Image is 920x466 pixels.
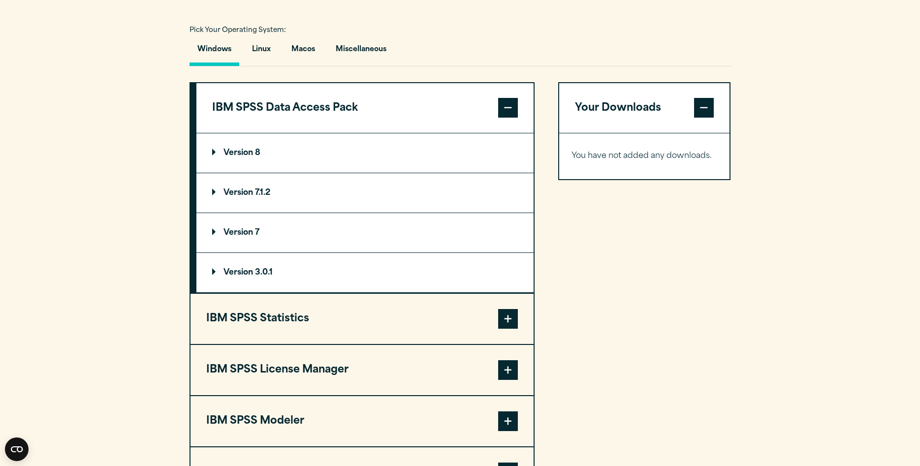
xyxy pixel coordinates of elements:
[244,38,279,66] button: Linux
[196,253,534,292] summary: Version 3.0.1
[196,213,534,252] summary: Version 7
[190,294,534,344] button: IBM SPSS Statistics
[196,83,534,133] button: IBM SPSS Data Access Pack
[212,189,270,197] p: Version 7.1.2
[196,133,534,293] div: IBM SPSS Data Access Pack
[212,229,259,237] p: Version 7
[559,83,730,133] button: Your Downloads
[190,396,534,446] button: IBM SPSS Modeler
[190,27,286,33] span: Pick Your Operating System:
[196,173,534,213] summary: Version 7.1.2
[212,269,273,277] p: Version 3.0.1
[196,133,534,173] summary: Version 8
[284,38,323,66] button: Macos
[5,437,29,461] button: Open CMP widget
[190,38,239,66] button: Windows
[212,149,260,157] p: Version 8
[559,133,730,179] div: Your Downloads
[328,38,394,66] button: Miscellaneous
[190,345,534,395] button: IBM SPSS License Manager
[571,149,718,163] p: You have not added any downloads.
